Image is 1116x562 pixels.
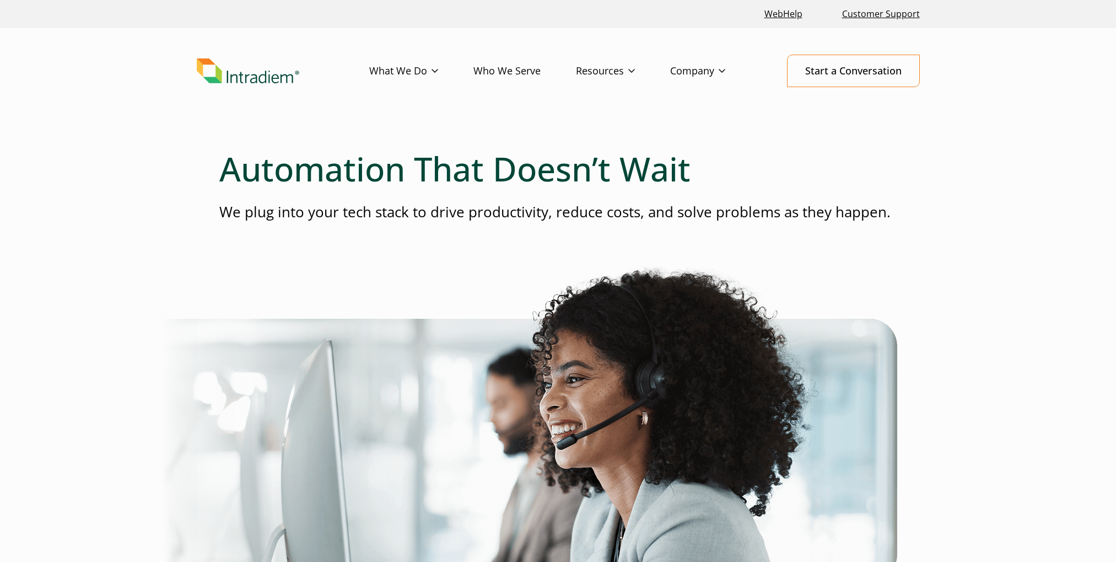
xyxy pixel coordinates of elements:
a: Customer Support [838,2,924,26]
img: Intradiem [197,58,299,84]
a: What We Do [369,55,473,87]
a: Link to homepage of Intradiem [197,58,369,84]
a: Resources [576,55,670,87]
a: Start a Conversation [787,55,920,87]
a: Who We Serve [473,55,576,87]
h1: Automation That Doesn’t Wait [219,149,897,189]
p: We plug into your tech stack to drive productivity, reduce costs, and solve problems as they happen. [219,202,897,222]
a: Company [670,55,761,87]
a: Link opens in a new window [760,2,807,26]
